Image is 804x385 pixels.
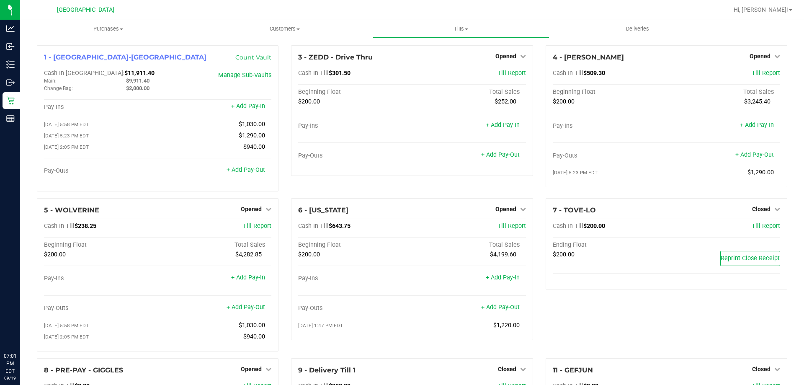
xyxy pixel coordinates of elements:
[298,98,320,105] span: $200.00
[196,20,373,38] a: Customers
[243,222,271,230] a: Till Report
[6,96,15,105] inline-svg: Retail
[218,72,271,79] a: Manage Sub-Vaults
[490,251,516,258] span: $4,199.60
[6,114,15,123] inline-svg: Reports
[44,366,123,374] span: 8 - PRE-PAY - GIGGLES
[44,334,89,340] span: [DATE] 2:05 PM EDT
[298,275,412,282] div: Pay-Ins
[239,322,265,329] span: $1,030.00
[6,60,15,69] inline-svg: Inventory
[373,25,549,33] span: Tills
[126,78,149,84] span: $9,911.40
[553,122,667,130] div: Pay-Ins
[6,42,15,51] inline-svg: Inbound
[493,322,520,329] span: $1,220.00
[44,241,158,249] div: Beginning Float
[44,206,99,214] span: 5 - WOLVERINE
[158,241,272,249] div: Total Sales
[298,70,329,77] span: Cash In Till
[227,304,265,311] a: + Add Pay-Out
[298,241,412,249] div: Beginning Float
[298,251,320,258] span: $200.00
[583,222,605,230] span: $200.00
[4,375,16,381] p: 09/19
[549,20,726,38] a: Deliveries
[752,222,780,230] span: Till Report
[495,98,516,105] span: $252.00
[553,152,667,160] div: Pay-Outs
[44,70,124,77] span: Cash In [GEOGRAPHIC_DATA]:
[412,241,526,249] div: Total Sales
[44,222,75,230] span: Cash In Till
[298,53,373,61] span: 3 - ZEDD - Drive Thru
[329,222,350,230] span: $643.75
[752,70,780,77] a: Till Report
[231,274,265,281] a: + Add Pay-In
[44,144,89,150] span: [DATE] 2:05 PM EDT
[298,323,343,328] span: [DATE] 1:47 PM EDT
[298,366,356,374] span: 9 - Delivery Till 1
[720,251,780,266] button: Reprint Close Receipt
[481,304,520,311] a: + Add Pay-Out
[412,88,526,96] div: Total Sales
[231,103,265,110] a: + Add Pay-In
[44,305,158,312] div: Pay-Outs
[75,222,96,230] span: $238.25
[553,366,593,374] span: 11 - GEFJUN
[44,323,89,328] span: [DATE] 5:58 PM EDT
[44,78,57,84] span: Main:
[553,251,575,258] span: $200.00
[298,206,348,214] span: 6 - [US_STATE]
[750,53,770,59] span: Opened
[666,88,780,96] div: Total Sales
[235,54,271,61] a: Count Vault
[553,170,598,176] span: [DATE] 5:23 PM EDT
[44,167,158,175] div: Pay-Outs
[44,53,206,61] span: 1 - [GEOGRAPHIC_DATA]-[GEOGRAPHIC_DATA]
[553,98,575,105] span: $200.00
[747,169,774,176] span: $1,290.00
[57,6,114,13] span: [GEOGRAPHIC_DATA]
[583,70,605,77] span: $509.30
[239,132,265,139] span: $1,290.00
[44,85,73,91] span: Change Bag:
[735,151,774,158] a: + Add Pay-Out
[4,352,16,375] p: 07:01 PM EDT
[481,151,520,158] a: + Add Pay-Out
[243,333,265,340] span: $940.00
[298,305,412,312] div: Pay-Outs
[239,121,265,128] span: $1,030.00
[744,98,770,105] span: $3,245.40
[553,241,667,249] div: Ending Float
[752,366,770,372] span: Closed
[486,121,520,129] a: + Add Pay-In
[241,366,262,372] span: Opened
[20,20,196,38] a: Purchases
[298,122,412,130] div: Pay-Ins
[8,318,33,343] iframe: Resource center
[235,251,262,258] span: $4,282.85
[243,143,265,150] span: $940.00
[497,70,526,77] span: Till Report
[126,85,149,91] span: $2,000.00
[241,206,262,212] span: Opened
[44,275,158,282] div: Pay-Ins
[497,222,526,230] a: Till Report
[298,152,412,160] div: Pay-Outs
[553,53,624,61] span: 4 - [PERSON_NAME]
[197,25,372,33] span: Customers
[553,70,583,77] span: Cash In Till
[752,206,770,212] span: Closed
[721,255,780,262] span: Reprint Close Receipt
[495,206,516,212] span: Opened
[6,24,15,33] inline-svg: Analytics
[227,166,265,173] a: + Add Pay-Out
[298,88,412,96] div: Beginning Float
[553,206,596,214] span: 7 - TOVE-LO
[44,133,89,139] span: [DATE] 5:23 PM EDT
[6,78,15,87] inline-svg: Outbound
